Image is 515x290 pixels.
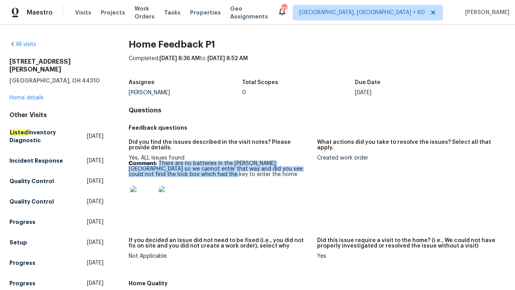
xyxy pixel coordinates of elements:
[9,235,103,250] a: Setup[DATE]
[190,9,221,17] span: Properties
[135,5,155,20] span: Work Orders
[9,42,36,47] a: All visits
[281,5,287,13] div: 827
[129,238,311,249] h5: If you decided an issue did not need to be fixed (i.e., you did not fix on site and you did not c...
[9,239,27,246] h5: Setup
[129,124,506,132] h5: Feedback questions
[164,10,181,15] span: Tasks
[9,215,103,229] a: Progress[DATE]
[129,80,155,85] h5: Assignee
[87,132,103,140] span: [DATE]
[87,279,103,287] span: [DATE]
[9,259,35,267] h5: Progress
[207,56,248,61] span: [DATE] 8:52 AM
[87,198,103,206] span: [DATE]
[355,80,380,85] h5: Due Date
[9,95,44,101] a: Home details
[317,253,499,259] div: Yes
[299,9,425,17] span: [GEOGRAPHIC_DATA], [GEOGRAPHIC_DATA] + 60
[9,157,63,165] h5: Incident Response
[129,55,506,75] div: Completed: to
[27,9,53,17] span: Maestro
[87,239,103,246] span: [DATE]
[129,139,311,151] h5: Did you find the issues described in the visit notes? Please provide details.
[9,195,103,209] a: Quality Control[DATE]
[9,128,87,144] h5: Inventory Diagnostic
[462,9,509,17] span: [PERSON_NAME]
[129,90,242,95] div: [PERSON_NAME]
[9,174,103,188] a: Quality Control[DATE]
[87,157,103,165] span: [DATE]
[9,177,54,185] h5: Quality Control
[9,77,103,84] h5: [GEOGRAPHIC_DATA], OH 44310
[9,129,28,136] em: Listed
[317,155,499,161] div: Created work order
[9,256,103,270] a: Progress[DATE]
[129,279,506,287] h5: Home Quality
[129,40,506,48] h2: Home Feedback P1
[9,111,103,119] div: Other Visits
[129,106,506,114] h4: Questions
[75,9,91,17] span: Visits
[129,253,311,259] div: Not Applicable
[129,155,311,216] div: Yes, ALL issues found
[230,5,268,20] span: Geo Assignments
[87,218,103,226] span: [DATE]
[9,154,103,168] a: Incident Response[DATE]
[129,161,311,177] p: There are no batteries in the [PERSON_NAME][GEOGRAPHIC_DATA] so we cannot enter that way and did ...
[355,90,468,95] div: [DATE]
[9,218,35,226] h5: Progress
[242,90,355,95] div: 0
[9,58,103,73] h2: [STREET_ADDRESS][PERSON_NAME]
[129,161,157,166] b: Comment:
[159,56,200,61] span: [DATE] 8:36 AM
[317,238,499,249] h5: Did this issue require a visit to the home? (i.e., We could not have properly investigated or res...
[9,125,103,147] a: ListedInventory Diagnostic[DATE]
[9,279,35,287] h5: Progress
[9,198,54,206] h5: Quality Control
[242,80,278,85] h5: Total Scopes
[101,9,125,17] span: Projects
[87,259,103,267] span: [DATE]
[317,139,499,151] h5: What actions did you take to resolve the issues? Select all that apply.
[87,177,103,185] span: [DATE]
